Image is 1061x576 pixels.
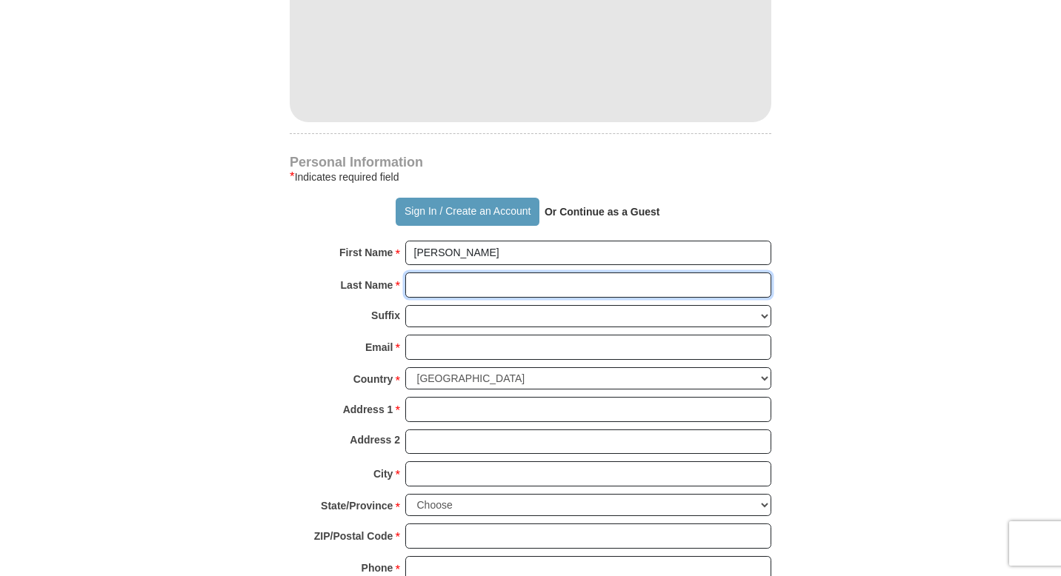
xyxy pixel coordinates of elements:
[321,495,393,516] strong: State/Province
[343,399,393,420] strong: Address 1
[353,369,393,389] strong: Country
[290,156,771,168] h4: Personal Information
[545,206,660,218] strong: Or Continue as a Guest
[339,242,393,263] strong: First Name
[350,429,400,450] strong: Address 2
[396,198,539,226] button: Sign In / Create an Account
[290,168,771,186] div: Indicates required field
[371,305,400,326] strong: Suffix
[341,275,393,295] strong: Last Name
[314,526,393,546] strong: ZIP/Postal Code
[365,337,393,358] strong: Email
[373,463,393,484] strong: City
